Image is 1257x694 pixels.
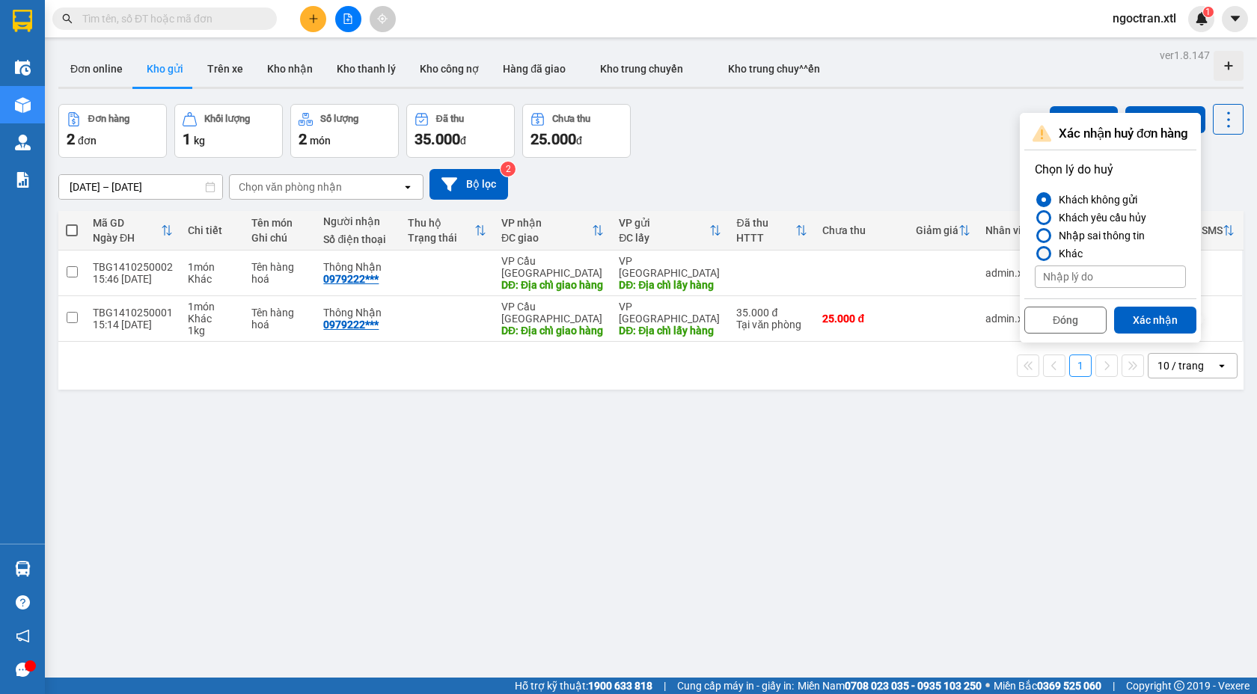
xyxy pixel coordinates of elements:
div: Đã thu [736,217,795,229]
div: Đơn hàng [88,114,129,124]
th: Toggle SortBy [85,211,180,251]
div: ĐC giao [501,232,592,244]
div: Xác nhận huỷ đơn hàng [1024,117,1196,150]
div: 25.000 đ [822,313,900,325]
span: đ [576,135,582,147]
div: 1 món [188,301,236,313]
button: Khối lượng1kg [174,104,283,158]
div: ver 1.8.147 [1160,47,1210,64]
span: ngoctran.xtl [1101,9,1188,28]
span: kg [194,135,205,147]
span: Hỗ trợ kỹ thuật: [515,678,652,694]
span: | [664,678,666,694]
span: Kho trung chuy^^ển [728,63,820,75]
img: warehouse-icon [15,135,31,150]
div: 10 / trang [1157,358,1204,373]
div: Đã thu [436,114,464,124]
div: 1 kg [188,325,236,337]
img: warehouse-icon [15,561,31,577]
span: | [1113,678,1115,694]
div: Người nhận [323,215,393,227]
div: Ghi chú [251,232,308,244]
div: Khác [1053,245,1083,262]
div: Chưa thu [552,114,590,124]
div: Khách yêu cầu hủy [1053,209,1146,227]
img: warehouse-icon [15,60,31,76]
span: copyright [1174,681,1184,691]
button: Kho gửi [135,51,195,87]
div: Số lượng [320,114,358,124]
th: Toggle SortBy [908,211,978,251]
button: Đơn hàng2đơn [58,104,167,158]
th: Toggle SortBy [611,211,729,251]
input: Tìm tên, số ĐT hoặc mã đơn [82,10,259,27]
sup: 1 [1203,7,1214,17]
button: Kho công nợ [408,51,491,87]
div: DĐ: Địa chỉ lấy hàng [619,325,721,337]
img: warehouse-icon [15,97,31,113]
span: caret-down [1229,12,1242,25]
span: đ [460,135,466,147]
span: món [310,135,331,147]
span: message [16,663,30,677]
th: Toggle SortBy [729,211,815,251]
div: Chưa thu [822,224,900,236]
button: caret-down [1222,6,1248,32]
span: Kho trung chuyển [600,63,683,75]
svg: open [1216,360,1228,372]
div: 1 món [188,261,236,273]
button: plus [300,6,326,32]
div: VP [GEOGRAPHIC_DATA] [619,255,721,279]
button: Kho thanh lý [325,51,408,87]
span: 2 [299,130,307,148]
div: Nhân viên [985,224,1033,236]
button: aim [370,6,396,32]
div: Khác [188,313,236,325]
span: Miền Bắc [994,678,1101,694]
div: TBG1410250001 [93,307,173,319]
strong: 0708 023 035 - 0935 103 250 [845,680,982,692]
span: aim [377,13,388,24]
button: Đã thu35.000đ [406,104,515,158]
img: logo-vxr [13,10,32,32]
div: Giảm giá [916,224,958,236]
strong: 0369 525 060 [1037,680,1101,692]
sup: 2 [501,162,516,176]
button: Bộ lọc [429,169,508,200]
span: Cung cấp máy in - giấy in: [677,678,794,694]
div: Ngày ĐH [93,232,161,244]
div: DĐ: Địa chỉ lấy hàng [619,279,721,291]
span: 2 [67,130,75,148]
div: VP nhận [501,217,592,229]
span: đơn [78,135,97,147]
div: Khối lượng [204,114,250,124]
div: Trạng thái [408,232,474,244]
input: Nhập lý do [1035,265,1186,288]
div: admin.xtl [985,267,1033,279]
span: 35.000 [415,130,460,148]
div: Tên món [251,217,308,229]
div: Nhập sai thông tin [1053,227,1145,245]
div: Khác [188,273,236,285]
span: file-add [343,13,353,24]
button: 1 [1069,354,1092,377]
div: ĐC lấy [619,232,709,244]
button: Lên hàng [1050,106,1118,133]
button: Đóng [1024,307,1107,334]
th: Toggle SortBy [494,211,611,251]
div: SMS [1202,224,1223,236]
span: question-circle [16,595,30,609]
div: Thông Nhận [323,307,393,319]
button: Tạo Chuyến [1125,106,1205,133]
div: VP Cầu [GEOGRAPHIC_DATA] [501,255,604,279]
div: 15:46 [DATE] [93,273,173,285]
div: Tên hàng hoá [251,307,308,331]
div: admin.xtl [985,313,1033,325]
button: Hàng đã giao [491,51,578,87]
span: notification [16,629,30,643]
p: Chọn lý do huỷ [1035,161,1186,179]
div: Tên hàng hoá [251,261,308,285]
button: Chưa thu25.000đ [522,104,631,158]
span: search [62,13,73,24]
div: Số điện thoại [323,233,393,245]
